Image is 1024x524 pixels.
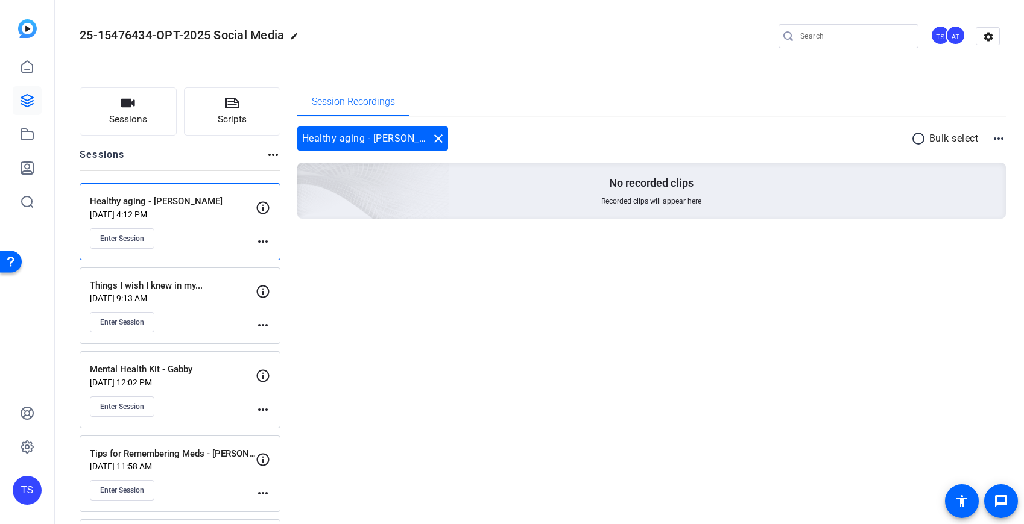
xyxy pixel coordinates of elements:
[90,447,256,461] p: Tips for Remembering Meds - [PERSON_NAME]
[800,29,909,43] input: Search
[90,378,256,387] p: [DATE] 12:02 PM
[80,28,284,42] span: 25-15476434-OPT-2025 Social Media
[162,43,450,305] img: embarkstudio-empty-session.png
[312,97,395,107] span: Session Recordings
[100,485,144,495] span: Enter Session
[218,113,247,126] span: Scripts
[80,148,125,170] h2: Sessions
[931,25,952,46] ngx-avatar: Tilt Studios
[991,131,1006,146] mat-icon: more_horiz
[109,113,147,126] span: Sessions
[256,486,270,501] mat-icon: more_horiz
[100,402,144,411] span: Enter Session
[90,293,256,303] p: [DATE] 9:13 AM
[90,279,256,293] p: Things I wish I knew in my...
[609,176,694,190] p: No recorded clips
[931,25,950,45] div: TS
[100,317,144,327] span: Enter Session
[256,318,270,332] mat-icon: more_horiz
[184,87,281,136] button: Scripts
[976,28,1000,46] mat-icon: settings
[297,126,448,151] div: Healthy aging - [PERSON_NAME]
[18,19,37,38] img: blue-gradient.svg
[256,234,270,249] mat-icon: more_horiz
[994,494,1008,508] mat-icon: message
[946,25,966,45] div: AT
[90,228,154,249] button: Enter Session
[90,396,154,417] button: Enter Session
[601,196,701,206] span: Recorded clips will appear here
[256,402,270,417] mat-icon: more_horiz
[13,476,42,505] div: TS
[100,234,144,243] span: Enter Session
[911,131,929,146] mat-icon: radio_button_unchecked
[946,25,967,46] ngx-avatar: Abraham Turcotte
[90,480,154,501] button: Enter Session
[90,461,256,471] p: [DATE] 11:58 AM
[80,87,177,136] button: Sessions
[955,494,969,508] mat-icon: accessibility
[90,210,256,219] p: [DATE] 4:12 PM
[266,148,280,162] mat-icon: more_horiz
[90,312,154,332] button: Enter Session
[431,131,446,146] mat-icon: close
[90,195,256,208] p: Healthy aging - [PERSON_NAME]
[90,363,256,376] p: Mental Health Kit - Gabby
[929,131,979,146] p: Bulk select
[290,32,305,46] mat-icon: edit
